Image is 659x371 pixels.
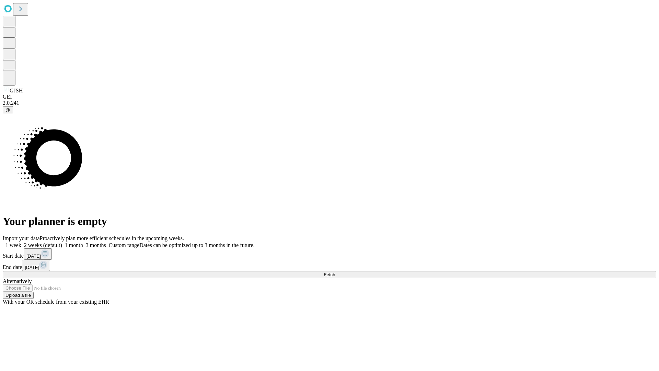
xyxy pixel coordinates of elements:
h1: Your planner is empty [3,215,656,228]
button: Fetch [3,271,656,278]
span: 1 week [5,242,21,248]
button: Upload a file [3,292,34,299]
span: Proactively plan more efficient schedules in the upcoming weeks. [40,235,184,241]
span: 3 months [86,242,106,248]
button: [DATE] [22,260,50,271]
div: End date [3,260,656,271]
button: @ [3,106,13,113]
span: Alternatively [3,278,32,284]
span: 2 weeks (default) [24,242,62,248]
span: [DATE] [26,254,41,259]
span: 1 month [65,242,83,248]
span: @ [5,107,10,112]
span: With your OR schedule from your existing EHR [3,299,109,305]
div: Start date [3,248,656,260]
div: 2.0.241 [3,100,656,106]
span: GJSH [10,88,23,93]
span: Custom range [109,242,139,248]
div: GEI [3,94,656,100]
span: Dates can be optimized up to 3 months in the future. [139,242,254,248]
span: Fetch [324,272,335,277]
span: [DATE] [25,265,39,270]
span: Import your data [3,235,40,241]
button: [DATE] [24,248,52,260]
